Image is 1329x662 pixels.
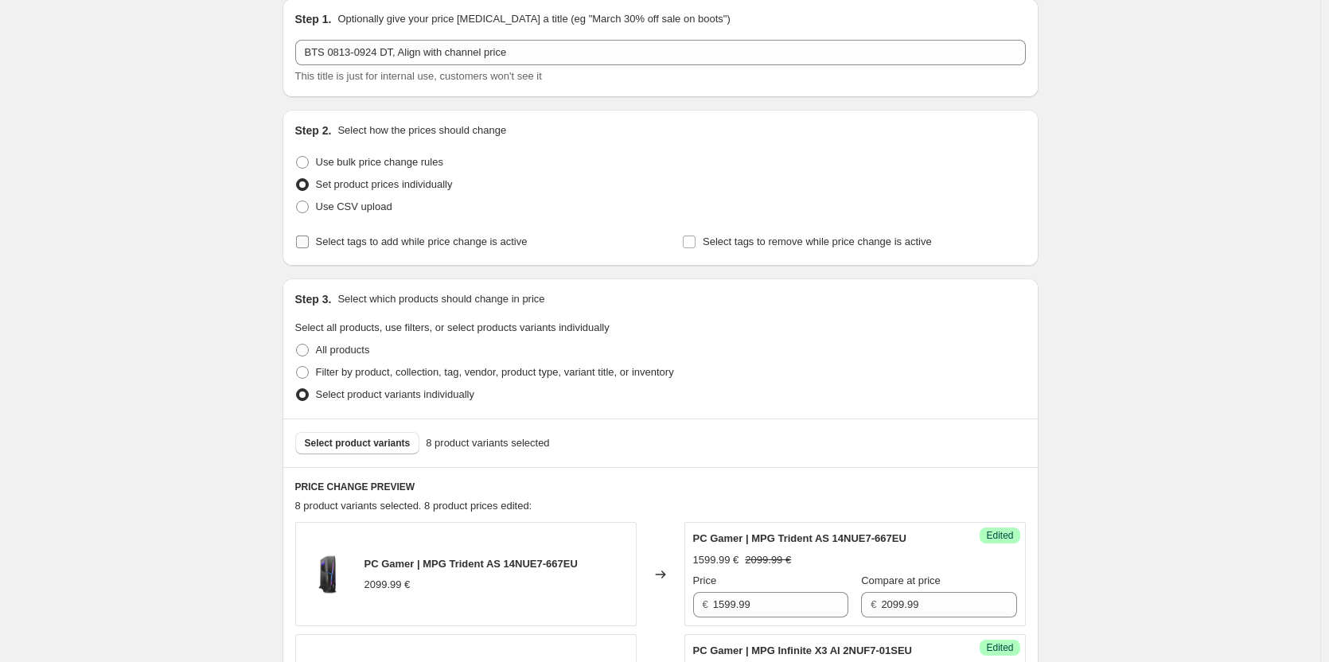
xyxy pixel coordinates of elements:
[703,236,932,247] span: Select tags to remove while price change is active
[316,388,474,400] span: Select product variants individually
[986,641,1013,654] span: Edited
[316,236,528,247] span: Select tags to add while price change is active
[693,532,906,544] span: PC Gamer | MPG Trident AS 14NUE7-667EU
[693,574,717,586] span: Price
[316,344,370,356] span: All products
[337,123,506,138] p: Select how the prices should change
[295,40,1026,65] input: 30% off holiday sale
[305,437,411,450] span: Select product variants
[316,156,443,168] span: Use bulk price change rules
[337,11,730,27] p: Optionally give your price [MEDICAL_DATA] a title (eg "March 30% off sale on boots")
[364,577,411,593] div: 2099.99 €
[703,598,708,610] span: €
[295,432,420,454] button: Select product variants
[295,500,532,512] span: 8 product variants selected. 8 product prices edited:
[304,551,352,598] img: 1024_7ac18181-8727-47ed-8f23-4414219be48f_80x.png
[986,529,1013,542] span: Edited
[316,201,392,212] span: Use CSV upload
[426,435,549,451] span: 8 product variants selected
[871,598,876,610] span: €
[337,291,544,307] p: Select which products should change in price
[364,558,578,570] span: PC Gamer | MPG Trident AS 14NUE7-667EU
[693,552,739,568] div: 1599.99 €
[295,291,332,307] h2: Step 3.
[316,178,453,190] span: Set product prices individually
[295,11,332,27] h2: Step 1.
[295,321,610,333] span: Select all products, use filters, or select products variants individually
[861,574,941,586] span: Compare at price
[295,70,542,82] span: This title is just for internal use, customers won't see it
[316,366,674,378] span: Filter by product, collection, tag, vendor, product type, variant title, or inventory
[745,552,791,568] strike: 2099.99 €
[693,644,913,656] span: PC Gamer | MPG Infinite X3 AI 2NUF7-01SEU
[295,123,332,138] h2: Step 2.
[295,481,1026,493] h6: PRICE CHANGE PREVIEW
